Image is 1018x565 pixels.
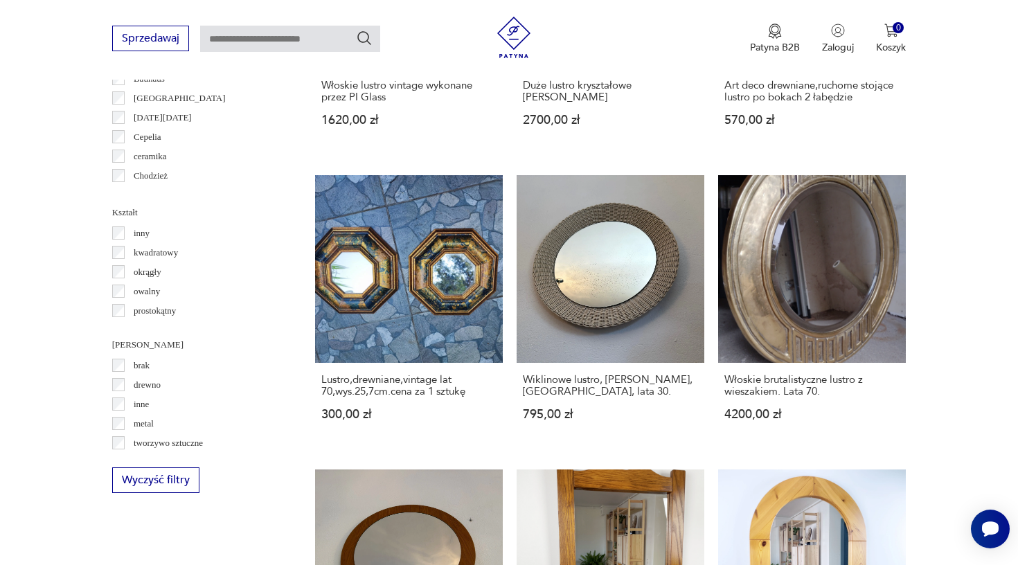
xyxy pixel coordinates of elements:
[134,188,167,203] p: Ćmielów
[134,91,226,106] p: [GEOGRAPHIC_DATA]
[315,175,503,447] a: Lustro,drewniane,vintage lat 70,wys.25,7cm.cena za 1 sztukęLustro,drewniane,vintage lat 70,wys.25...
[112,467,199,493] button: Wyczyść filtry
[356,30,373,46] button: Szukaj
[134,377,161,393] p: drewno
[112,337,282,352] p: [PERSON_NAME]
[134,168,168,183] p: Chodzież
[718,175,906,447] a: Włoskie brutalistyczne lustro z wieszakiem. Lata 70.Włoskie brutalistyczne lustro z wieszakiem. L...
[321,114,497,126] p: 1620,00 zł
[321,80,497,103] h3: Włoskie lustro vintage wykonane przez PI Glass
[724,374,900,397] h3: Włoskie brutalistyczne lustro z wieszakiem. Lata 70.
[523,114,698,126] p: 2700,00 zł
[134,129,161,145] p: Cepelia
[822,24,854,54] button: Zaloguj
[134,149,167,164] p: ceramika
[750,24,800,54] a: Ikona medaluPatyna B2B
[134,416,154,431] p: metal
[134,264,161,280] p: okrągły
[876,41,906,54] p: Koszyk
[893,22,904,34] div: 0
[112,26,189,51] button: Sprzedawaj
[321,374,497,397] h3: Lustro,drewniane,vintage lat 70,wys.25,7cm.cena za 1 sztukę
[134,110,192,125] p: [DATE][DATE]
[134,245,178,260] p: kwadratowy
[724,409,900,420] p: 4200,00 zł
[517,175,704,447] a: Wiklinowe lustro, Josef Daubenbüchel, Niemcy, lata 30.Wiklinowe lustro, [PERSON_NAME], [GEOGRAPHI...
[831,24,845,37] img: Ikonka użytkownika
[134,397,149,412] p: inne
[971,510,1010,548] iframe: Smartsupp widget button
[724,80,900,103] h3: Art deco drewniane,ruchome stojące lustro po bokach 2 łabędzie
[876,24,906,54] button: 0Koszyk
[822,41,854,54] p: Zaloguj
[134,358,150,373] p: brak
[112,35,189,44] a: Sprzedawaj
[112,205,282,220] p: Kształt
[724,114,900,126] p: 570,00 zł
[750,24,800,54] button: Patyna B2B
[523,80,698,103] h3: Duże lustro kryształowe [PERSON_NAME]
[523,374,698,397] h3: Wiklinowe lustro, [PERSON_NAME], [GEOGRAPHIC_DATA], lata 30.
[523,409,698,420] p: 795,00 zł
[750,41,800,54] p: Patyna B2B
[884,24,898,37] img: Ikona koszyka
[134,226,150,241] p: inny
[321,409,497,420] p: 300,00 zł
[134,303,176,319] p: prostokątny
[768,24,782,39] img: Ikona medalu
[134,436,203,451] p: tworzywo sztuczne
[493,17,535,58] img: Patyna - sklep z meblami i dekoracjami vintage
[134,284,160,299] p: owalny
